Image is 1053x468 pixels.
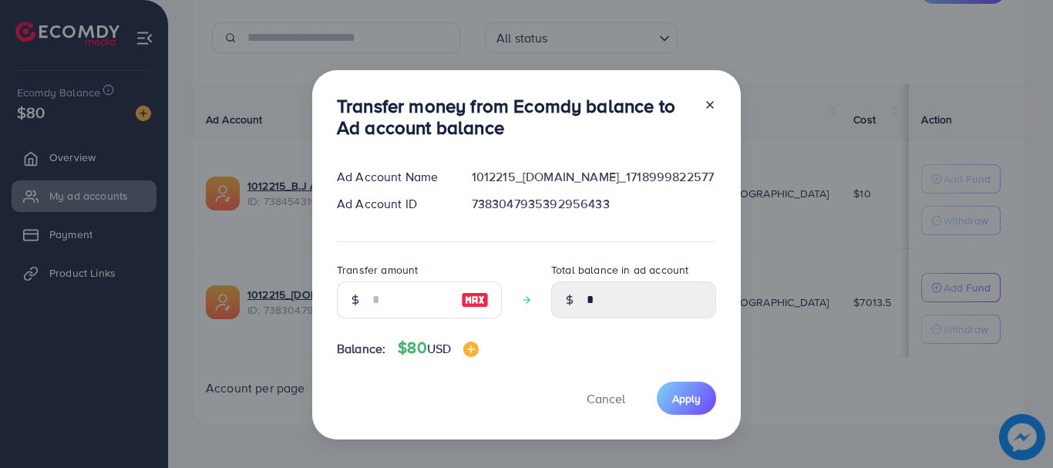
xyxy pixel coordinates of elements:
[337,262,418,278] label: Transfer amount
[459,168,728,186] div: 1012215_[DOMAIN_NAME]_1718999822577
[463,342,479,357] img: image
[459,195,728,213] div: 7383047935392956433
[587,390,625,407] span: Cancel
[325,168,459,186] div: Ad Account Name
[551,262,688,278] label: Total balance in ad account
[427,340,451,357] span: USD
[337,340,385,358] span: Balance:
[461,291,489,309] img: image
[325,195,459,213] div: Ad Account ID
[337,95,691,140] h3: Transfer money from Ecomdy balance to Ad account balance
[672,391,701,406] span: Apply
[657,382,716,415] button: Apply
[567,382,644,415] button: Cancel
[398,338,479,358] h4: $80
